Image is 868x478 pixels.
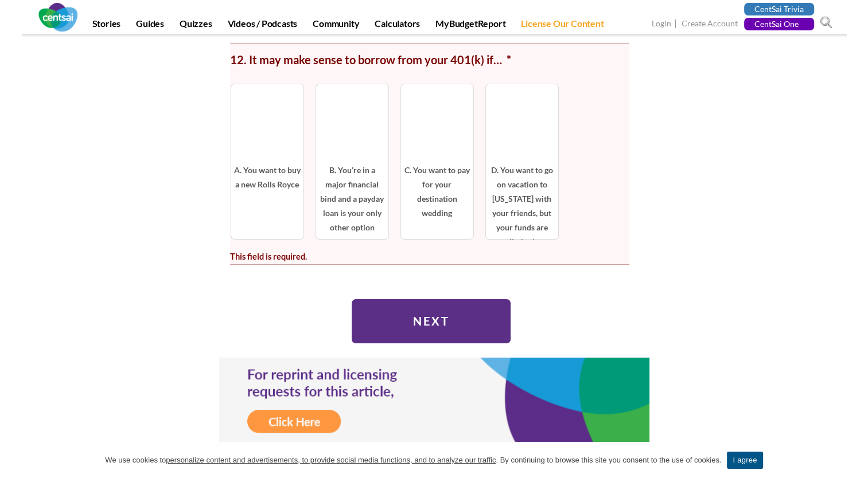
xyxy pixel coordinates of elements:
a: Guides [129,18,171,34]
a: I agree [848,455,859,466]
span: D. You want to go on vacation to [US_STATE] with your friends, but your funds are limited [486,163,558,239]
a: Login [652,18,671,30]
a: Quizzes [173,18,219,34]
u: personalize content and advertisements, to provide social media functions, and to analyze our tra... [166,456,496,464]
a: License Our Content [514,18,610,34]
input: Next [352,299,511,343]
a: Videos / Podcasts [221,18,305,34]
span: We use cookies to . By continuing to browse this site you consent to the use of cookies. [105,455,721,466]
span: | [673,17,680,30]
label: 12. It may make sense to borrow from your 401(k) if… [230,50,511,69]
span: A. You want to buy a new Rolls Royce [231,163,303,239]
a: Stories [85,18,128,34]
a: CentSai Trivia [744,3,814,15]
a: I agree [727,452,762,469]
div: This field is required. [230,240,629,264]
a: MyBudgetReport [429,18,512,34]
img: Cnt-Lic-Banner-Desktop.png [219,358,649,442]
span: C. You want to pay for your destination wedding [401,163,473,239]
a: CentSai One [744,18,814,30]
a: Calculators [368,18,427,34]
a: Create Account [682,18,738,30]
img: CentSai [38,3,77,32]
a: Community [306,18,366,34]
span: B. You’re in a major financial bind and a payday loan is your only other option [316,163,388,239]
